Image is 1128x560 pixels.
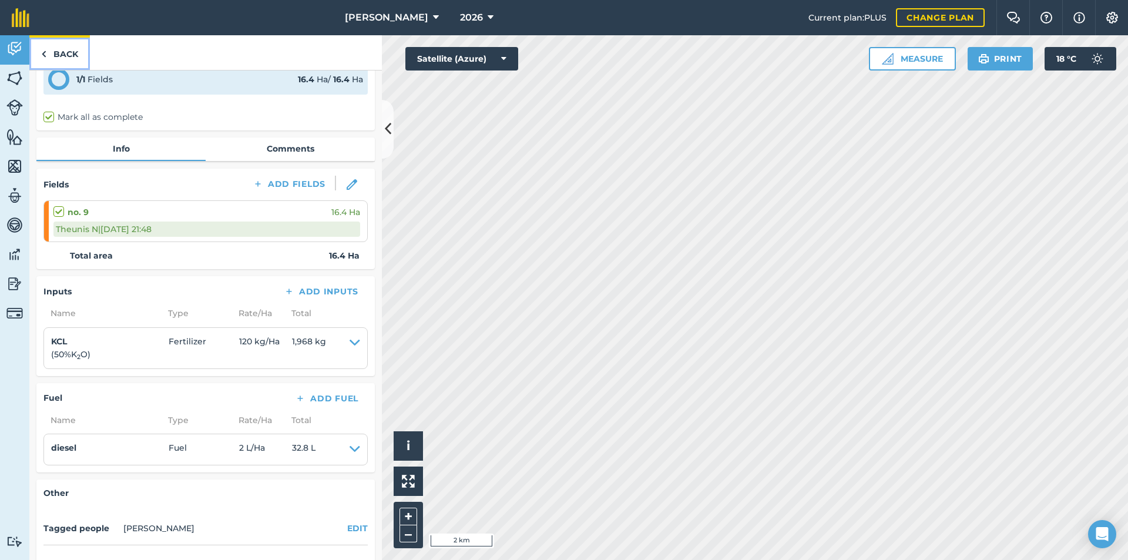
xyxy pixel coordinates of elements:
img: svg+xml;base64,PD94bWwgdmVyc2lvbj0iMS4wIiBlbmNvZGluZz0idXRmLTgiPz4KPCEtLSBHZW5lcmF0b3I6IEFkb2JlIE... [6,275,23,293]
h4: Fields [43,178,69,191]
span: Total [284,307,311,320]
img: svg+xml;base64,PHN2ZyB4bWxucz0iaHR0cDovL3d3dy53My5vcmcvMjAwMC9zdmciIHdpZHRoPSIxNyIgaGVpZ2h0PSIxNy... [1073,11,1085,25]
span: 2026 [460,11,483,25]
button: Add Fuel [286,390,368,407]
span: 120 kg / Ha [239,335,292,361]
p: ( 50 % K O ) [51,348,169,361]
button: Add Fields [243,176,335,192]
strong: 1 / 1 [76,74,85,85]
a: Back [29,35,90,70]
img: svg+xml;base64,PD94bWwgdmVyc2lvbj0iMS4wIiBlbmNvZGluZz0idXRmLTgiPz4KPCEtLSBHZW5lcmF0b3I6IEFkb2JlIE... [6,305,23,321]
summary: KCL(50%K2O)Fertilizer120 kg/Ha1,968 kg [51,335,360,361]
h4: diesel [51,441,169,454]
div: Theunis N | [DATE] 21:48 [53,222,360,237]
a: Info [36,138,206,160]
a: Change plan [896,8,985,27]
a: Comments [206,138,375,160]
img: svg+xml;base64,PD94bWwgdmVyc2lvbj0iMS4wIiBlbmNvZGluZz0idXRmLTgiPz4KPCEtLSBHZW5lcmF0b3I6IEFkb2JlIE... [6,187,23,204]
button: EDIT [347,522,368,535]
li: [PERSON_NAME] [123,522,194,535]
img: svg+xml;base64,PD94bWwgdmVyc2lvbj0iMS4wIiBlbmNvZGluZz0idXRmLTgiPz4KPCEtLSBHZW5lcmF0b3I6IEFkb2JlIE... [6,99,23,116]
button: Add Inputs [274,283,368,300]
span: Current plan : PLUS [808,11,887,24]
strong: 16.4 Ha [329,249,360,262]
span: 1,968 kg [292,335,326,361]
img: Four arrows, one pointing top left, one top right, one bottom right and the last bottom left [402,475,415,488]
span: i [407,438,410,453]
div: Open Intercom Messenger [1088,520,1116,548]
span: 32.8 L [292,441,315,458]
span: 18 ° C [1056,47,1076,71]
button: 18 °C [1045,47,1116,71]
img: svg+xml;base64,PHN2ZyB3aWR0aD0iMTgiIGhlaWdodD0iMTgiIHZpZXdCb3g9IjAgMCAxOCAxOCIgZmlsbD0ibm9uZSIgeG... [347,179,357,190]
img: svg+xml;base64,PD94bWwgdmVyc2lvbj0iMS4wIiBlbmNvZGluZz0idXRmLTgiPz4KPCEtLSBHZW5lcmF0b3I6IEFkb2JlIE... [6,40,23,58]
h4: Tagged people [43,522,119,535]
h4: Inputs [43,285,72,298]
span: [PERSON_NAME] [345,11,428,25]
img: Ruler icon [882,53,894,65]
img: svg+xml;base64,PHN2ZyB4bWxucz0iaHR0cDovL3d3dy53My5vcmcvMjAwMC9zdmciIHdpZHRoPSI1NiIgaGVpZ2h0PSI2MC... [6,157,23,175]
img: fieldmargin Logo [12,8,29,27]
span: 2 L / Ha [239,441,292,458]
button: Print [968,47,1033,71]
button: Satellite (Azure) [405,47,518,71]
summary: dieselFuel2 L/Ha32.8 L [51,441,360,458]
img: Two speech bubbles overlapping with the left bubble in the forefront [1006,12,1020,24]
strong: 16.4 [298,74,314,85]
span: Total [284,414,311,427]
button: + [399,508,417,525]
img: svg+xml;base64,PHN2ZyB4bWxucz0iaHR0cDovL3d3dy53My5vcmcvMjAwMC9zdmciIHdpZHRoPSIxOSIgaGVpZ2h0PSIyNC... [978,52,989,66]
div: Fields [76,73,113,86]
div: Ha / Ha [298,73,363,86]
strong: Total area [70,249,113,262]
img: A cog icon [1105,12,1119,24]
img: svg+xml;base64,PD94bWwgdmVyc2lvbj0iMS4wIiBlbmNvZGluZz0idXRmLTgiPz4KPCEtLSBHZW5lcmF0b3I6IEFkb2JlIE... [6,216,23,234]
h4: Other [43,487,368,499]
h4: Fuel [43,391,62,404]
span: Fuel [169,441,239,458]
img: A question mark icon [1039,12,1053,24]
span: Type [161,307,231,320]
span: Rate/ Ha [231,414,284,427]
span: Rate/ Ha [231,307,284,320]
img: svg+xml;base64,PD94bWwgdmVyc2lvbj0iMS4wIiBlbmNvZGluZz0idXRmLTgiPz4KPCEtLSBHZW5lcmF0b3I6IEFkb2JlIE... [1086,47,1109,71]
strong: 16.4 [333,74,350,85]
img: svg+xml;base64,PD94bWwgdmVyc2lvbj0iMS4wIiBlbmNvZGluZz0idXRmLTgiPz4KPCEtLSBHZW5lcmF0b3I6IEFkb2JlIE... [6,536,23,547]
span: Type [161,414,231,427]
h4: KCL [51,335,169,348]
span: Fertilizer [169,335,239,361]
button: – [399,525,417,542]
span: Name [43,307,161,320]
button: i [394,431,423,461]
span: 16.4 Ha [331,206,360,219]
img: svg+xml;base64,PHN2ZyB4bWxucz0iaHR0cDovL3d3dy53My5vcmcvMjAwMC9zdmciIHdpZHRoPSI1NiIgaGVpZ2h0PSI2MC... [6,69,23,87]
sub: 2 [77,353,80,361]
label: Mark all as complete [43,111,143,123]
button: Measure [869,47,956,71]
img: svg+xml;base64,PHN2ZyB4bWxucz0iaHR0cDovL3d3dy53My5vcmcvMjAwMC9zdmciIHdpZHRoPSI5IiBoZWlnaHQ9IjI0Ii... [41,47,46,61]
span: Name [43,414,161,427]
strong: no. 9 [68,206,89,219]
img: svg+xml;base64,PD94bWwgdmVyc2lvbj0iMS4wIiBlbmNvZGluZz0idXRmLTgiPz4KPCEtLSBHZW5lcmF0b3I6IEFkb2JlIE... [6,246,23,263]
img: svg+xml;base64,PHN2ZyB4bWxucz0iaHR0cDovL3d3dy53My5vcmcvMjAwMC9zdmciIHdpZHRoPSI1NiIgaGVpZ2h0PSI2MC... [6,128,23,146]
